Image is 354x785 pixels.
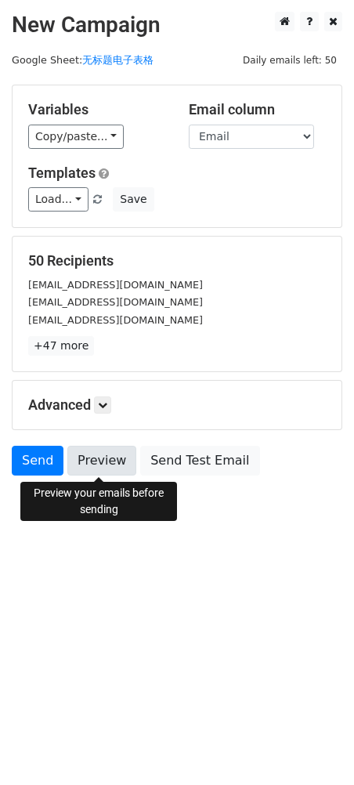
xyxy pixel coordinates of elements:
a: Send Test Email [140,446,259,476]
small: Google Sheet: [12,54,154,66]
a: Load... [28,187,88,212]
h5: 50 Recipients [28,252,326,270]
small: [EMAIL_ADDRESS][DOMAIN_NAME] [28,314,203,326]
h5: Variables [28,101,165,118]
span: Daily emails left: 50 [237,52,342,69]
div: Preview your emails before sending [20,482,177,521]
a: +47 more [28,336,94,356]
a: Templates [28,165,96,181]
button: Save [113,187,154,212]
small: [EMAIL_ADDRESS][DOMAIN_NAME] [28,296,203,308]
div: 聊天小组件 [276,710,354,785]
a: Send [12,446,63,476]
h2: New Campaign [12,12,342,38]
small: [EMAIL_ADDRESS][DOMAIN_NAME] [28,279,203,291]
a: Preview [67,446,136,476]
a: Daily emails left: 50 [237,54,342,66]
a: Copy/paste... [28,125,124,149]
h5: Email column [189,101,326,118]
a: 无标题电子表格 [82,54,154,66]
iframe: Chat Widget [276,710,354,785]
h5: Advanced [28,396,326,414]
